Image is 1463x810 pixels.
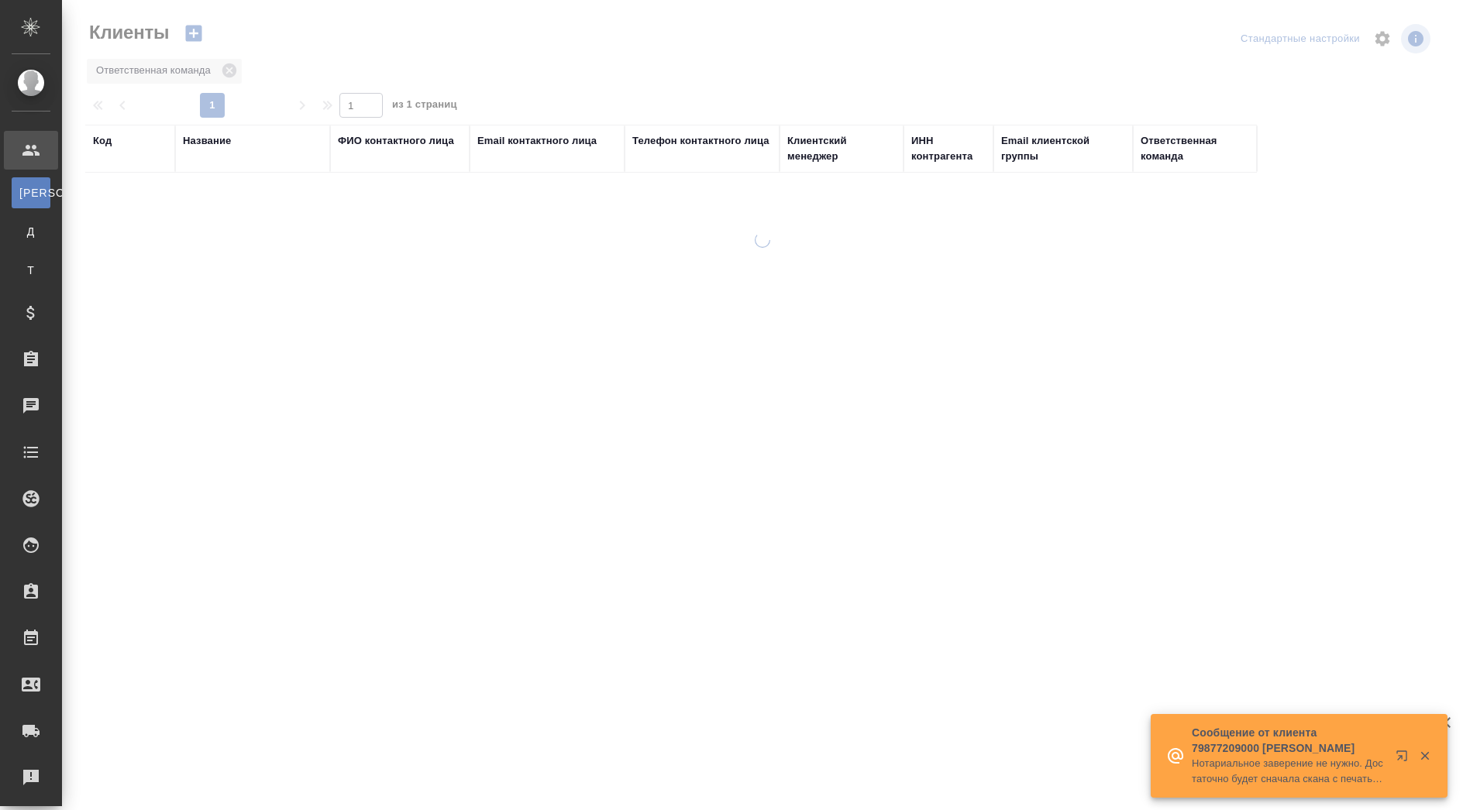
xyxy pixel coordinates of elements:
[1192,725,1386,756] p: Сообщение от клиента 79877209000 [PERSON_NAME]
[338,133,454,149] div: ФИО контактного лица
[1141,133,1249,164] div: Ответственная команда
[12,177,50,208] a: [PERSON_NAME]
[1192,756,1386,787] p: Нотариальное заверение не нужно. Достаточно будет сначала скана с печатью компании. А потом заберем
[787,133,896,164] div: Клиентский менеджер
[183,133,231,149] div: Название
[1409,749,1441,763] button: Закрыть
[632,133,769,149] div: Телефон контактного лица
[911,133,986,164] div: ИНН контрагента
[19,224,43,239] span: Д
[1386,740,1423,777] button: Открыть в новой вкладке
[12,216,50,247] a: Д
[477,133,597,149] div: Email контактного лица
[1001,133,1125,164] div: Email клиентской группы
[12,255,50,286] a: Т
[19,263,43,278] span: Т
[19,185,43,201] span: [PERSON_NAME]
[93,133,112,149] div: Код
